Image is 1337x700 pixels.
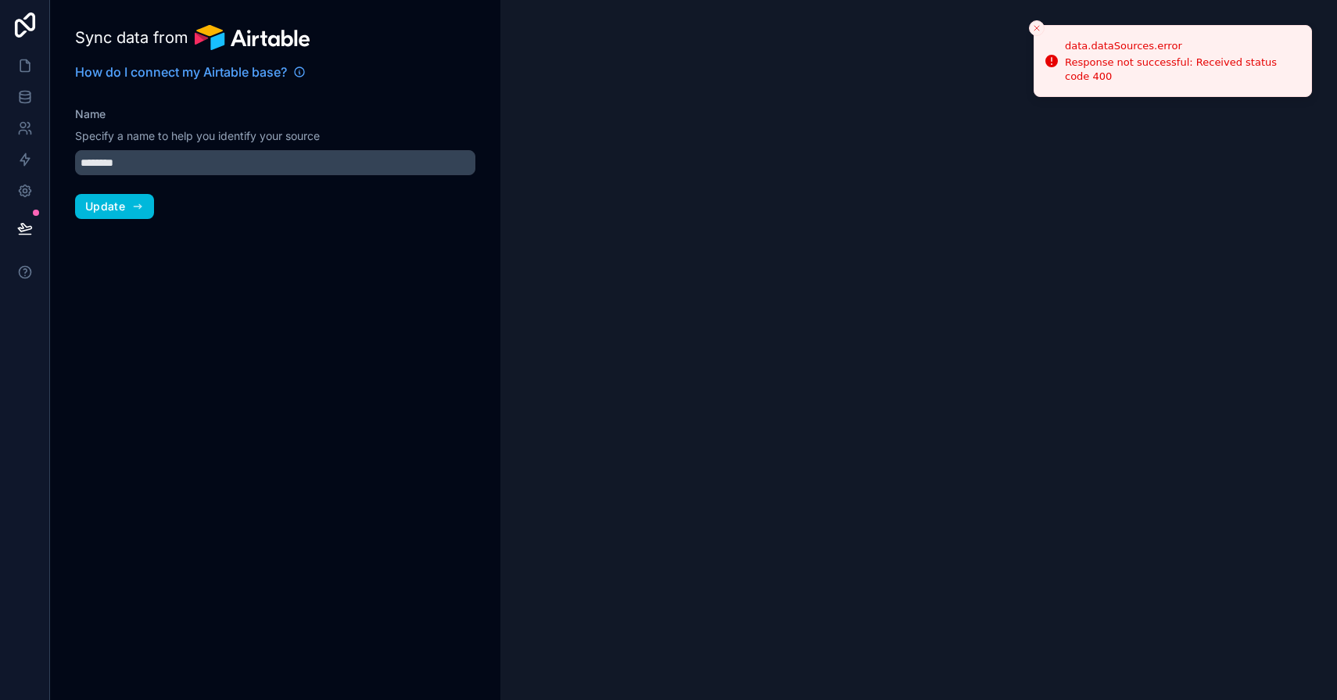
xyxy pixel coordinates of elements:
[75,63,306,81] a: How do I connect my Airtable base?
[195,25,310,50] img: Airtable logo
[75,106,106,122] label: Name
[85,199,125,214] span: Update
[1065,56,1299,84] div: Response not successful: Received status code 400
[75,194,154,219] button: Update
[1065,38,1299,54] div: data.dataSources.error
[75,128,475,144] p: Specify a name to help you identify your source
[75,63,287,81] span: How do I connect my Airtable base?
[1029,20,1045,36] button: Close toast
[75,27,188,48] span: Sync data from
